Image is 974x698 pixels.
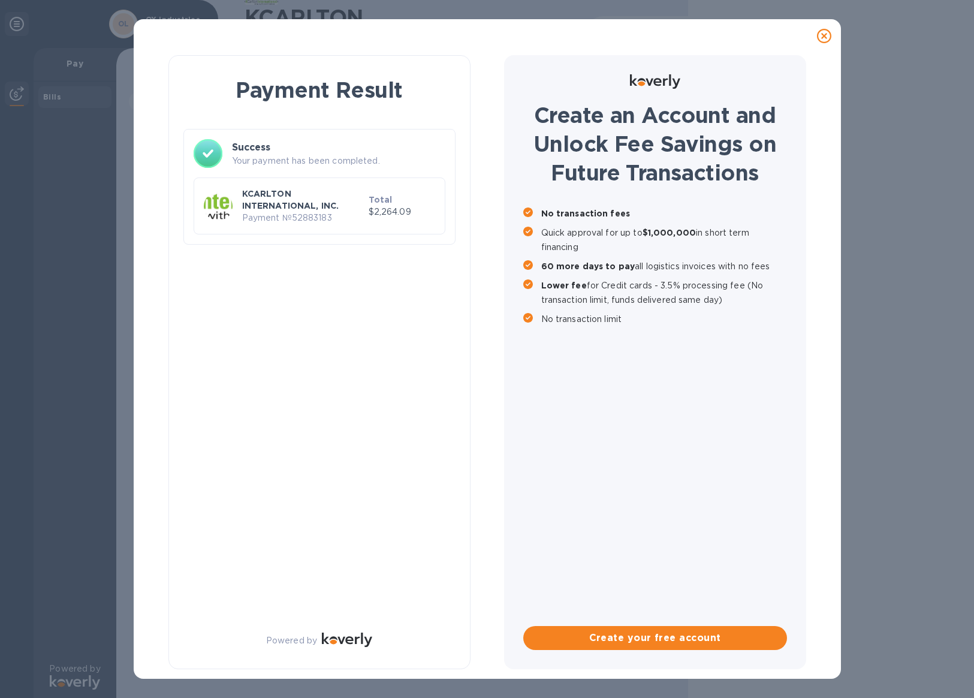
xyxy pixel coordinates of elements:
button: Create your free account [523,626,787,650]
img: Logo [322,633,372,647]
h1: Create an Account and Unlock Fee Savings on Future Transactions [523,101,787,187]
h3: Success [232,140,445,155]
b: $1,000,000 [643,228,696,237]
h1: Payment Result [188,75,451,105]
p: for Credit cards - 3.5% processing fee (No transaction limit, funds delivered same day) [541,278,787,307]
p: Payment № 52883183 [242,212,364,224]
b: 60 more days to pay [541,261,635,271]
span: Create your free account [533,631,777,645]
b: Total [369,195,393,204]
p: Your payment has been completed. [232,155,445,167]
img: Logo [630,74,680,89]
b: No transaction fees [541,209,631,218]
p: No transaction limit [541,312,787,326]
p: $2,264.09 [369,206,435,218]
p: KCARLTON INTERNATIONAL, INC. [242,188,364,212]
p: Powered by [266,634,317,647]
b: Lower fee [541,281,587,290]
p: all logistics invoices with no fees [541,259,787,273]
p: Quick approval for up to in short term financing [541,225,787,254]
